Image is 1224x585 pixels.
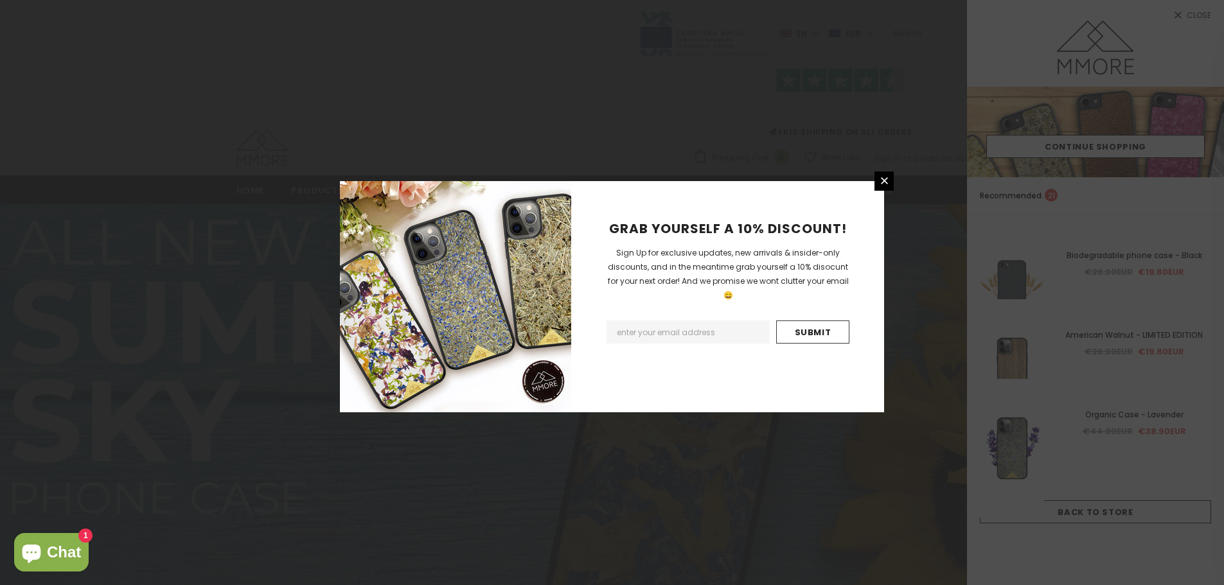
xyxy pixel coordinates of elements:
a: Close [874,171,894,191]
span: GRAB YOURSELF A 10% DISCOUNT! [609,220,847,238]
input: Email Address [607,320,770,344]
inbox-online-store-chat: Shopify online store chat [10,533,93,575]
input: Submit [776,320,849,344]
span: Sign Up for exclusive updates, new arrivals & insider-only discounts, and in the meantime grab yo... [608,247,849,301]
